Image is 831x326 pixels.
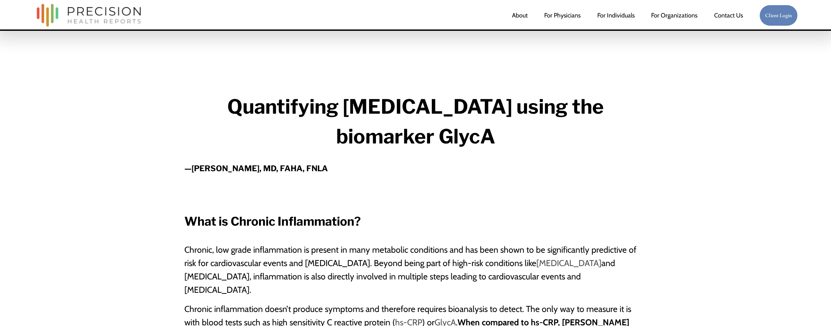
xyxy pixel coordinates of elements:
span: Chronic, low grade inflammation is present in many metabolic conditions and has been shown to be ... [184,244,636,295]
a: [MEDICAL_DATA] [536,258,601,268]
span: For Organizations [651,9,697,22]
iframe: Chat Widget [708,238,831,326]
a: About [512,9,528,22]
strong: —[PERSON_NAME], MD, FAHA, FNLA [184,164,328,173]
strong: Quantifying [MEDICAL_DATA] using the biomarker GlycA [227,95,608,148]
a: For Individuals [597,9,635,22]
img: Precision Health Reports [33,1,144,30]
a: Client Login [759,5,798,26]
a: For Physicians [544,9,581,22]
span: What is Chronic Inflammation? [184,214,361,229]
a: folder dropdown [651,9,697,22]
a: Contact Us [714,9,743,22]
